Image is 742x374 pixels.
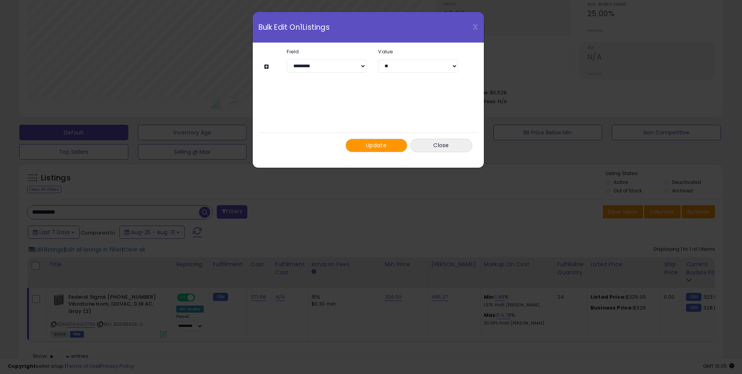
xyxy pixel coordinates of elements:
label: Field [281,49,372,54]
span: Update [366,141,386,149]
label: Value [372,49,463,54]
button: Close [410,139,472,152]
span: X [473,22,478,32]
span: Bulk Edit On 1 Listings [259,24,330,31]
